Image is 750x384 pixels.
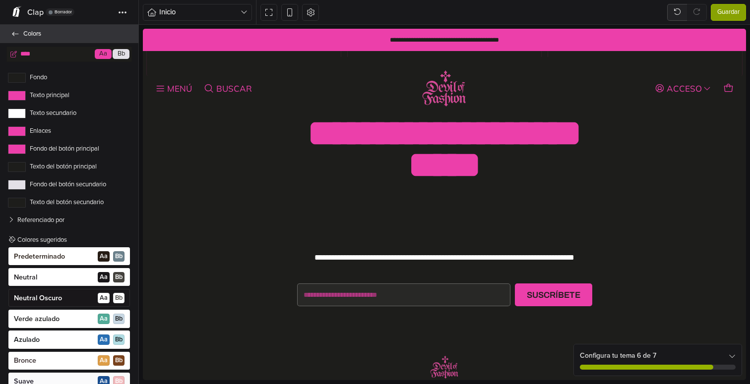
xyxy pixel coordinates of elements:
[510,52,570,67] button: Acceso
[99,49,107,59] span: Aa
[580,350,736,361] div: Configura tu tema 6 de 7
[14,314,60,324] p: Verde azulado
[8,109,26,118] button: Texto secundario
[8,73,26,83] button: Fondo
[98,314,110,324] span: A a
[8,235,67,245] label: Colores sugeridos
[113,251,125,262] span: B b
[578,52,593,67] button: Carro
[23,27,126,41] span: Colors
[73,55,109,64] div: Buscar
[287,326,316,351] img: Devil of fashion
[8,180,26,190] button: Fondo del botón secundario
[8,73,130,83] label: Fondo
[8,330,130,349] span: Azulado
[159,6,241,18] span: Inicio
[8,126,26,136] button: Enlaces
[143,4,252,21] button: Inicio
[59,52,111,67] button: Buscar
[8,144,26,154] button: Fondo del botón principal
[8,162,26,172] button: Texto del botón principal
[113,355,125,366] span: B b
[113,314,125,324] span: B b
[10,52,51,67] button: Menú
[14,356,36,366] p: Bronce
[8,198,26,208] button: Texto del botón secundario
[8,247,130,266] span: Predeterminado
[14,293,62,303] p: Neutral Oscuro
[524,55,559,64] div: Acceso
[6,7,597,15] div: 2 / 2
[372,255,449,277] button: Suscríbete
[118,49,125,59] span: Bb
[55,10,72,14] span: Borrador
[8,268,130,286] span: Neutral
[14,335,40,345] p: Azulado
[98,293,110,303] span: A a
[711,4,746,21] button: Guardar
[8,126,130,136] label: Enlaces
[98,334,110,345] span: A a
[8,288,130,307] span: Neutral Oscuro
[574,344,742,376] div: Configura tu tema 6 de 7
[8,91,26,101] button: Texto principal
[8,309,130,328] span: Verde azulado
[24,55,49,64] div: Menú
[8,351,130,370] span: Bronce
[98,272,110,282] span: A a
[6,47,132,62] a: AaBb
[8,144,130,154] label: Fondo del botón principal
[14,273,37,282] p: Neutral
[278,40,325,79] img: Devil of fashion
[113,334,125,345] span: B b
[8,198,130,208] label: Texto del botón secundario
[717,7,740,17] span: Guardar
[8,109,130,118] label: Texto secundario
[14,252,65,262] p: Predeterminado
[8,91,130,101] label: Texto principal
[98,355,110,366] span: A a
[113,293,125,303] span: B b
[27,7,44,17] span: Clap
[8,216,64,225] label: Referenciado por
[113,272,125,282] span: B b
[8,162,130,172] label: Texto del botón principal
[98,251,110,262] span: A a
[8,180,130,190] label: Fondo del botón secundario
